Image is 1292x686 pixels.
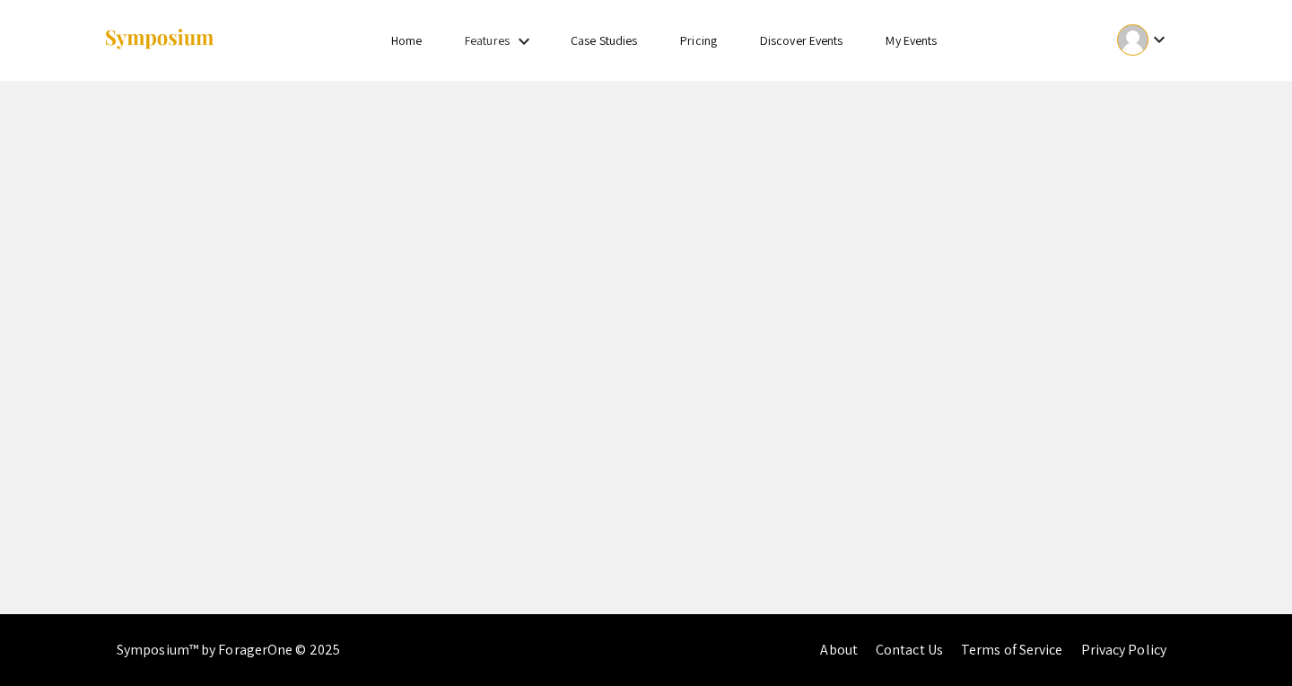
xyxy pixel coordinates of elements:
[117,614,340,686] div: Symposium™ by ForagerOne © 2025
[1148,29,1170,50] mat-icon: Expand account dropdown
[1098,20,1189,60] button: Expand account dropdown
[465,32,510,48] a: Features
[820,640,858,659] a: About
[391,32,422,48] a: Home
[961,640,1063,659] a: Terms of Service
[876,640,943,659] a: Contact Us
[1081,640,1166,659] a: Privacy Policy
[760,32,843,48] a: Discover Events
[680,32,717,48] a: Pricing
[571,32,637,48] a: Case Studies
[886,32,937,48] a: My Events
[103,28,215,52] img: Symposium by ForagerOne
[513,31,535,52] mat-icon: Expand Features list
